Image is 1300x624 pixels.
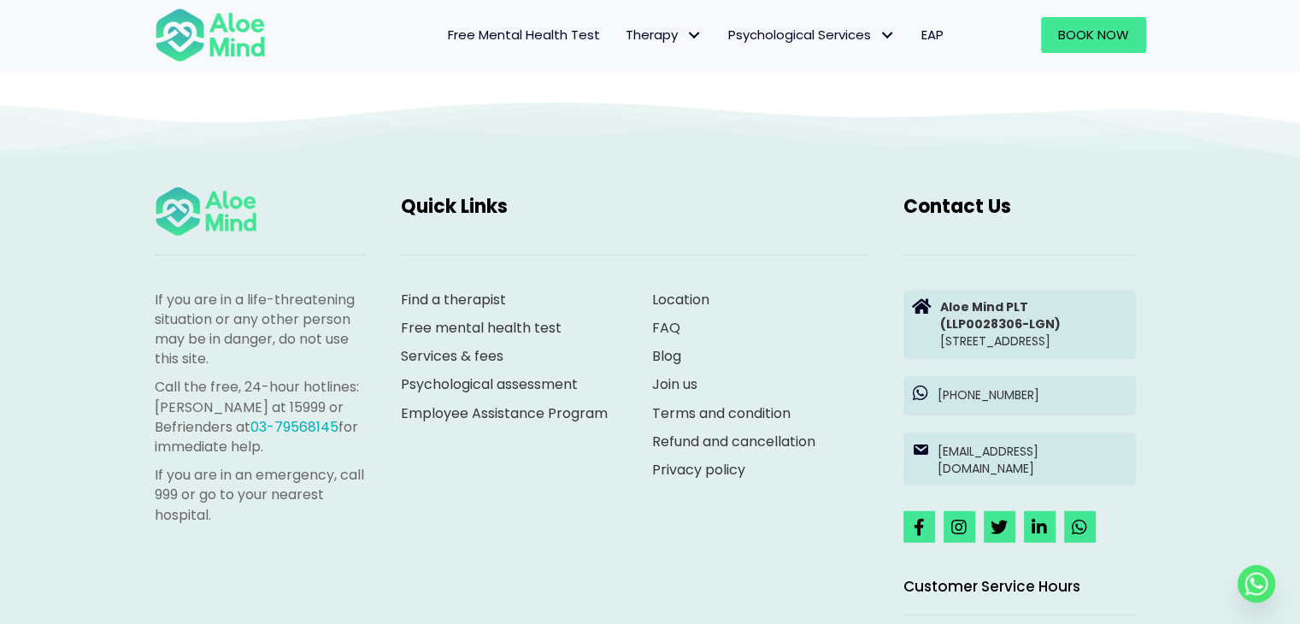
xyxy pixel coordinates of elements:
a: Privacy policy [652,460,745,480]
a: Terms and condition [652,403,791,423]
a: [EMAIL_ADDRESS][DOMAIN_NAME] [903,433,1136,486]
a: 03-79568145 [250,417,338,437]
a: Psychological assessment [401,374,578,394]
a: Location [652,290,709,309]
a: Free mental health test [401,318,562,338]
span: Psychological Services [728,26,896,44]
p: Call the free, 24-hour hotlines: [PERSON_NAME] at 15999 or Befrienders at for immediate help. [155,377,367,456]
nav: Menu [288,17,956,53]
img: Aloe mind Logo [155,185,257,238]
span: Quick Links [401,193,508,220]
strong: Aloe Mind PLT [940,298,1028,315]
span: Therapy [626,26,703,44]
a: Services & fees [401,346,503,366]
span: Psychological Services: submenu [875,23,900,48]
a: EAP [909,17,956,53]
a: [PHONE_NUMBER] [903,376,1136,415]
a: Whatsapp [1238,565,1275,603]
a: Aloe Mind PLT(LLP0028306-LGN)[STREET_ADDRESS] [903,290,1136,359]
a: Join us [652,374,697,394]
a: Employee Assistance Program [401,403,608,423]
strong: (LLP0028306-LGN) [940,315,1061,333]
a: Find a therapist [401,290,506,309]
a: Book Now [1041,17,1146,53]
a: Blog [652,346,681,366]
p: If you are in a life-threatening situation or any other person may be in danger, do not use this ... [155,290,367,369]
a: Refund and cancellation [652,432,815,451]
p: [PHONE_NUMBER] [938,386,1127,403]
span: Customer Service Hours [903,576,1080,597]
a: Free Mental Health Test [435,17,613,53]
p: If you are in an emergency, call 999 or go to your nearest hospital. [155,465,367,525]
a: TherapyTherapy: submenu [613,17,715,53]
span: Contact Us [903,193,1011,220]
span: EAP [921,26,944,44]
span: Book Now [1058,26,1129,44]
img: Aloe mind Logo [155,7,266,63]
p: [EMAIL_ADDRESS][DOMAIN_NAME] [938,443,1127,478]
span: Therapy: submenu [682,23,707,48]
span: Free Mental Health Test [448,26,600,44]
a: FAQ [652,318,680,338]
a: Psychological ServicesPsychological Services: submenu [715,17,909,53]
p: [STREET_ADDRESS] [940,298,1127,350]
